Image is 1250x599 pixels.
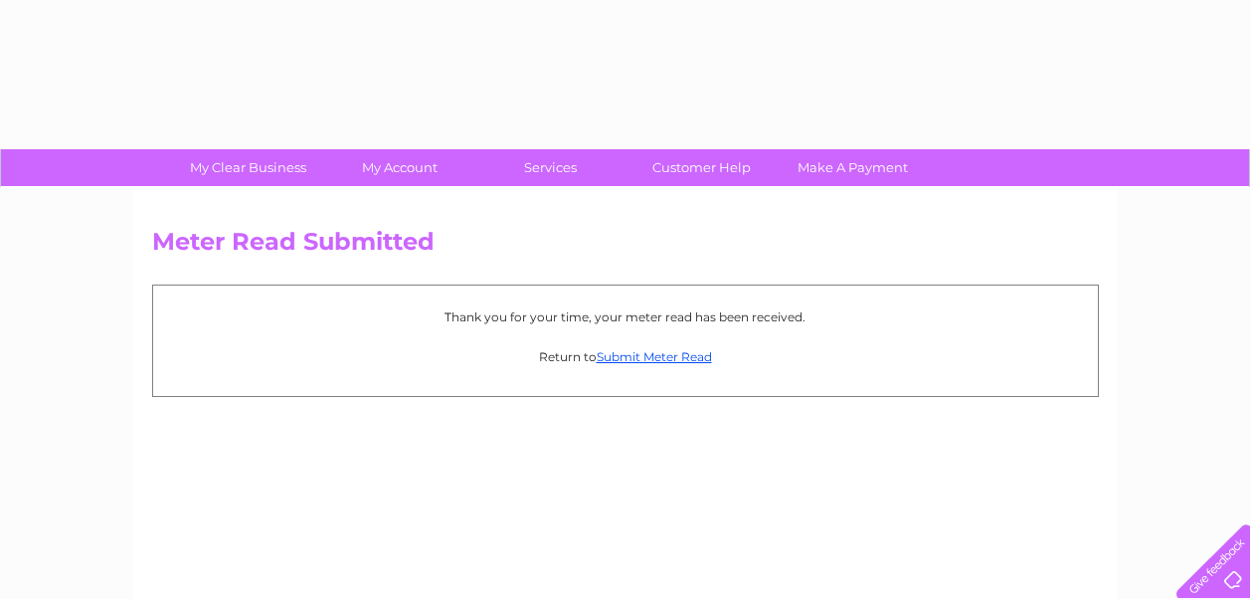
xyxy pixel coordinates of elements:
[771,149,935,186] a: Make A Payment
[166,149,330,186] a: My Clear Business
[163,307,1088,326] p: Thank you for your time, your meter read has been received.
[468,149,632,186] a: Services
[317,149,481,186] a: My Account
[620,149,784,186] a: Customer Help
[597,349,712,364] a: Submit Meter Read
[163,347,1088,366] p: Return to
[152,228,1099,266] h2: Meter Read Submitted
